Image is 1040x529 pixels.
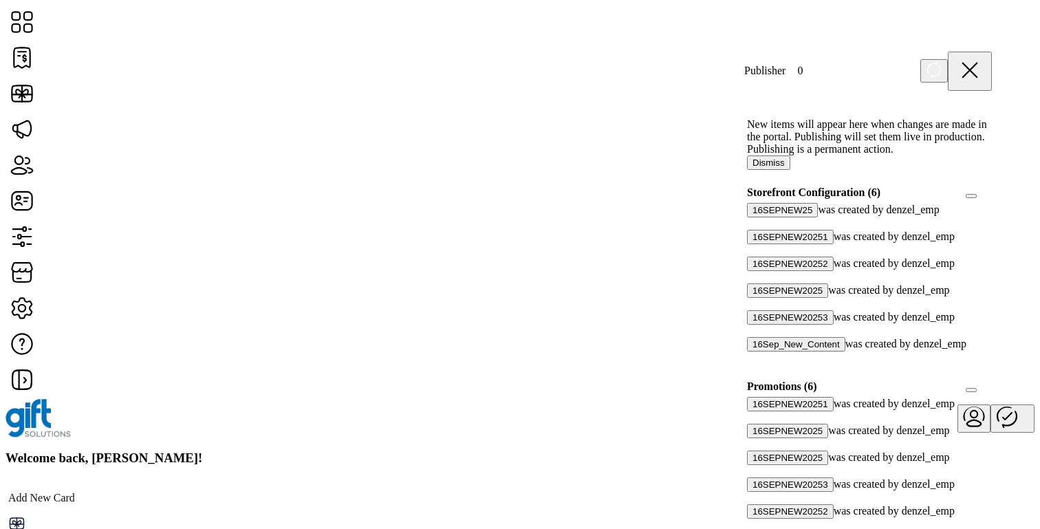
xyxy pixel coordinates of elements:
[747,118,987,155] span: New items will appear here when changes are made in the portal. Publishing will set them live in ...
[747,381,816,392] span: Promotions (6)
[747,230,834,244] button: 16SEPNEW20251
[747,257,992,271] div: was created by denzel_emp
[966,388,977,392] button: Promotions (6)
[747,477,992,492] div: was created by denzel_emp
[747,187,880,198] span: Storefront Configuration (6)
[747,504,992,519] div: was created by denzel_emp
[747,155,790,170] button: Dismiss
[747,451,992,465] div: was created by denzel_emp
[747,310,834,325] button: 16SEPNEW20253
[966,194,977,198] button: Storefront Configuration (6)
[747,397,992,411] div: was created by denzel_emp
[8,492,883,504] p: Add New Card
[747,337,992,352] div: was created by denzel_emp
[747,424,992,438] div: was created by denzel_emp
[6,399,71,438] img: logo
[747,230,992,244] div: was created by denzel_emp
[747,337,845,352] button: 16Sep_New_Content
[744,65,811,77] span: Publisher
[747,504,834,519] button: 16SEPNEW20252
[747,283,992,298] div: was created by denzel_emp
[747,477,834,492] button: 16SEPNEW20253
[747,397,834,411] button: 16SEPNEW20251
[747,257,834,271] button: 16SEPNEW20252
[747,283,828,298] button: 16SEPNEW2025
[6,451,1034,466] h3: Welcome back, [PERSON_NAME]!
[747,424,828,438] button: 16SEPNEW2025
[990,404,1034,433] button: Publisher Panel
[747,310,992,325] div: was created by denzel_emp
[747,203,818,217] button: 16SEPNEW25
[789,63,811,78] span: 0
[747,203,992,217] div: was created by denzel_emp
[747,451,828,465] button: 16SEPNEW2025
